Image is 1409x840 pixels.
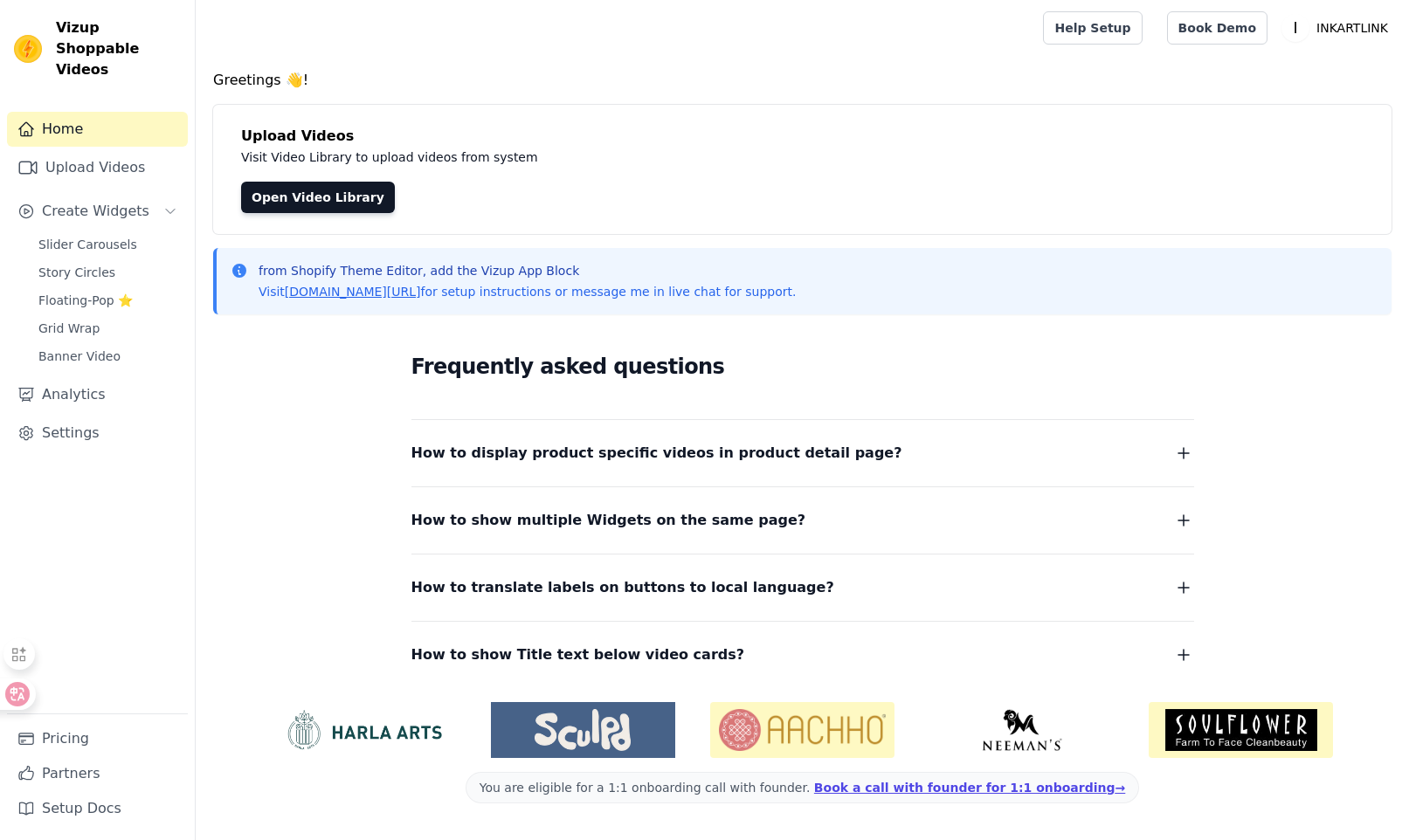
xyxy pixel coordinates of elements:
span: Vizup Shoppable Videos [56,17,181,80]
span: Grid Wrap [38,320,100,337]
span: How to display product specific videos in product detail page? [411,441,902,465]
a: Home [7,112,188,147]
button: How to show multiple Widgets on the same page? [411,508,1194,533]
a: Help Setup [1043,11,1142,45]
span: Banner Video [38,348,121,365]
img: Sculpd US [491,709,675,751]
img: Neeman's [929,709,1114,751]
img: Vizup [14,35,42,63]
p: from Shopify Theme Editor, add the Vizup App Block [259,262,796,279]
a: Analytics [7,377,188,412]
a: Partners [7,756,188,791]
a: Pricing [7,721,188,756]
img: Soulflower [1149,702,1333,758]
a: Settings [7,416,188,451]
a: Setup Docs [7,791,188,826]
img: Aachho [710,702,894,758]
p: INKARTLINK [1309,12,1395,44]
a: Floating-Pop ⭐ [28,288,188,313]
a: Upload Videos [7,150,188,185]
span: How to show Title text below video cards? [411,643,745,667]
button: How to show Title text below video cards? [411,643,1194,667]
img: HarlaArts [272,709,456,751]
a: [DOMAIN_NAME][URL] [285,285,421,299]
button: Create Widgets [7,194,188,229]
p: Visit for setup instructions or message me in live chat for support. [259,283,796,300]
a: Open Video Library [241,182,395,213]
span: Story Circles [38,264,115,281]
span: Create Widgets [42,201,149,222]
p: Visit Video Library to upload videos from system [241,147,1024,168]
a: Story Circles [28,260,188,285]
h2: Frequently asked questions [411,349,1194,384]
a: Slider Carousels [28,232,188,257]
h4: Upload Videos [241,126,1364,147]
h4: Greetings 👋! [213,70,1392,91]
button: I INKARTLINK [1281,12,1395,44]
a: Book Demo [1167,11,1267,45]
a: Grid Wrap [28,316,188,341]
span: Floating-Pop ⭐ [38,292,133,309]
span: How to show multiple Widgets on the same page? [411,508,806,533]
text: I [1293,19,1297,37]
button: How to translate labels on buttons to local language? [411,575,1194,600]
span: Slider Carousels [38,236,137,253]
a: Book a call with founder for 1:1 onboarding [814,781,1125,795]
span: How to translate labels on buttons to local language? [411,575,834,600]
button: How to display product specific videos in product detail page? [411,441,1194,465]
a: Banner Video [28,344,188,368]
